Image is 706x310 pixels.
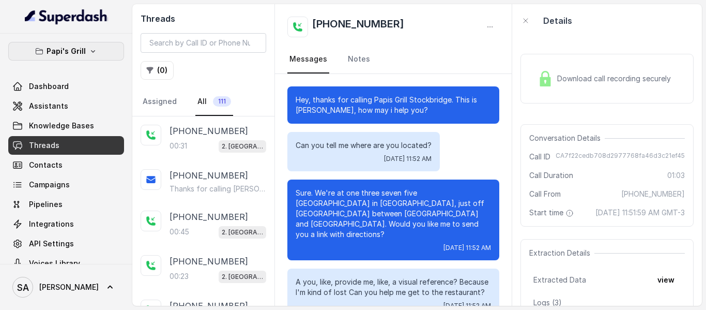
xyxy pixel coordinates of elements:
[8,254,124,273] a: Voices Library
[529,133,605,143] span: Conversation Details
[296,95,491,115] p: Hey, thanks for calling Papis Grill Stockbridge. This is [PERSON_NAME], how may i help you?
[529,248,594,258] span: Extraction Details
[651,271,681,289] button: view
[29,160,63,170] span: Contacts
[296,188,491,240] p: Sure. We're at one three seven five [GEOGRAPHIC_DATA] in [GEOGRAPHIC_DATA], just off [GEOGRAPHIC_...
[141,33,266,53] input: Search by Call ID or Phone Number
[557,73,675,84] span: Download call recording securely
[443,302,491,310] span: [DATE] 11:52 AM
[543,14,572,27] p: Details
[141,88,179,116] a: Assigned
[39,282,99,292] span: [PERSON_NAME]
[443,244,491,252] span: [DATE] 11:52 AM
[170,227,189,237] p: 00:45
[8,116,124,135] a: Knowledge Bases
[296,140,432,151] p: Can you tell me where are you located?
[8,234,124,253] a: API Settings
[346,46,372,73] a: Notes
[170,125,248,137] p: [PHONE_NUMBER]
[8,42,124,61] button: Papi's Grill
[141,12,266,25] h2: Threads
[8,77,124,96] a: Dashboard
[170,141,187,151] p: 00:31
[29,81,69,92] span: Dashboard
[529,208,576,218] span: Start time
[287,46,329,73] a: Messages
[533,275,586,285] span: Extracted Data
[170,255,248,268] p: [PHONE_NUMBER]
[47,45,86,57] p: Papi's Grill
[533,298,681,308] p: Logs ( 3 )
[529,152,550,162] span: Call ID
[141,88,266,116] nav: Tabs
[222,227,263,238] p: 2. [GEOGRAPHIC_DATA]
[529,170,573,181] span: Call Duration
[312,17,404,37] h2: [PHONE_NUMBER]
[170,211,248,223] p: [PHONE_NUMBER]
[29,101,68,111] span: Assistants
[170,271,189,282] p: 00:23
[621,189,685,199] span: [PHONE_NUMBER]
[170,169,248,182] p: [PHONE_NUMBER]
[170,184,269,194] p: Thanks for calling [PERSON_NAME]'s Grill Stockbridge! For delivery orders: [URL][DOMAIN_NAME] Cal...
[29,121,94,131] span: Knowledge Bases
[529,189,561,199] span: Call From
[595,208,685,218] span: [DATE] 11:51:59 AM GMT-3
[29,140,59,151] span: Threads
[287,46,499,73] nav: Tabs
[222,141,263,152] p: 2. [GEOGRAPHIC_DATA]
[29,180,70,190] span: Campaigns
[222,272,263,282] p: 2. [GEOGRAPHIC_DATA]
[8,195,124,214] a: Pipelines
[213,96,231,107] span: 111
[667,170,685,181] span: 01:03
[8,97,124,115] a: Assistants
[17,282,29,293] text: SA
[384,155,432,163] span: [DATE] 11:52 AM
[538,71,553,86] img: Lock Icon
[29,239,74,249] span: API Settings
[8,273,124,302] a: [PERSON_NAME]
[29,199,63,210] span: Pipelines
[8,215,124,233] a: Integrations
[8,136,124,155] a: Threads
[195,88,233,116] a: All111
[29,219,74,229] span: Integrations
[141,61,174,80] button: (0)
[296,277,491,298] p: A you, like, provide me, like, a visual reference? Because I'm kind of lost Can you help me get t...
[25,8,108,25] img: light.svg
[29,258,80,269] span: Voices Library
[556,152,685,162] span: CA7f22cedb708d2977768fa46d3c21ef45
[8,156,124,174] a: Contacts
[8,175,124,194] a: Campaigns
